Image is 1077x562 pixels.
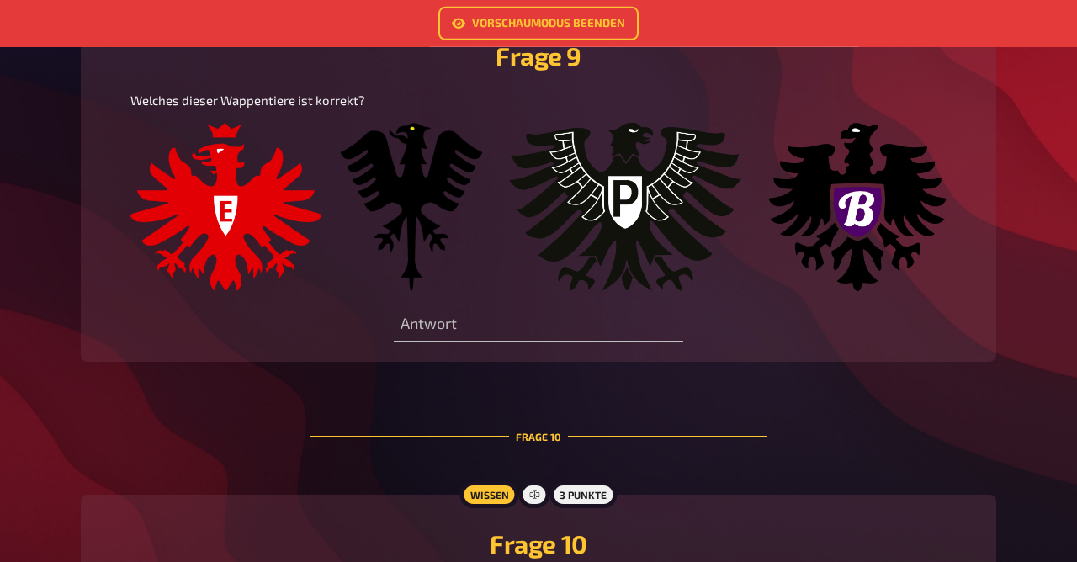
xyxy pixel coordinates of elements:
img: image [130,123,947,291]
h2: Frage 9 [101,40,976,71]
div: Wissen [459,481,518,508]
div: 3 Punkte [549,481,617,508]
span: Welches dieser Wappentiere ist korrekt? [130,93,365,108]
h2: Frage 10 [101,528,976,559]
div: Frage 10 [310,389,767,485]
input: Antwort [394,308,682,342]
a: Vorschaumodus beenden [438,7,639,40]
